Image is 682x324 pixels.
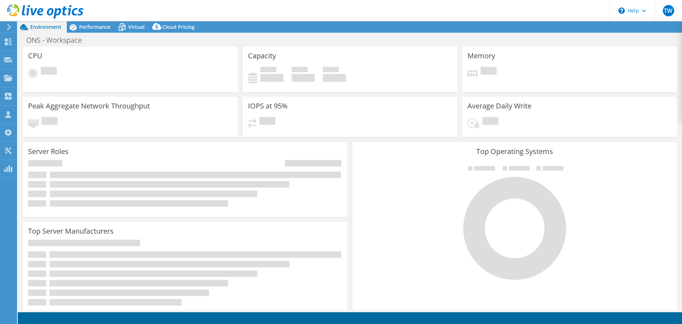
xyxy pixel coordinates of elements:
h4: 0 GiB [323,74,346,82]
span: TW [663,5,674,16]
h3: CPU [28,52,42,60]
span: Cloud Pricing [162,23,195,30]
h4: 0 GiB [260,74,283,82]
span: Total [323,67,339,74]
h3: Server Roles [28,148,69,155]
h3: Average Daily Write [467,102,531,110]
h3: IOPS at 95% [248,102,288,110]
span: Free [292,67,308,74]
h3: Top Server Manufacturers [28,227,114,235]
h3: Top Operating Systems [358,148,672,155]
h3: Memory [467,52,495,60]
span: Pending [482,117,498,127]
h4: 0 GiB [292,74,315,82]
span: Environment [30,23,61,30]
span: Used [260,67,276,74]
span: Pending [41,67,57,76]
h1: ONS - Workspace [23,36,93,44]
span: Pending [259,117,275,127]
svg: \n [618,7,625,14]
span: Pending [481,67,497,76]
h3: Peak Aggregate Network Throughput [28,102,150,110]
span: Performance [79,23,110,30]
span: Pending [42,117,58,127]
span: Virtual [128,23,145,30]
h3: Capacity [248,52,276,60]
